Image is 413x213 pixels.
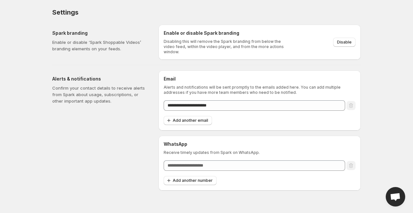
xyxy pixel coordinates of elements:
button: Add another email [164,116,212,125]
h6: WhatsApp [164,141,356,147]
button: Disable [333,38,356,47]
div: Open chat [386,187,405,207]
span: Settings [52,8,78,16]
p: Enable or disable ‘Spark Shoppable Videos’ branding elements on your feeds. [52,39,148,52]
span: Disable [337,40,352,45]
h5: Alerts & notifications [52,76,148,82]
h6: Enable or disable Spark branding [164,30,288,36]
h5: Spark branding [52,30,148,36]
p: Alerts and notifications will be sent promptly to the emails added here. You can add multiple add... [164,85,356,95]
h6: Email [164,76,356,82]
p: Receive timely updates from Spark on WhatsApp. [164,150,356,155]
span: Add another email [173,118,208,123]
p: Confirm your contact details to receive alerts from Spark about usage, subscriptions, or other im... [52,85,148,104]
span: Add another number [173,178,213,183]
button: Add another number [164,176,217,185]
p: Disabling this will remove the Spark branding from below the video feed, within the video player,... [164,39,288,55]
